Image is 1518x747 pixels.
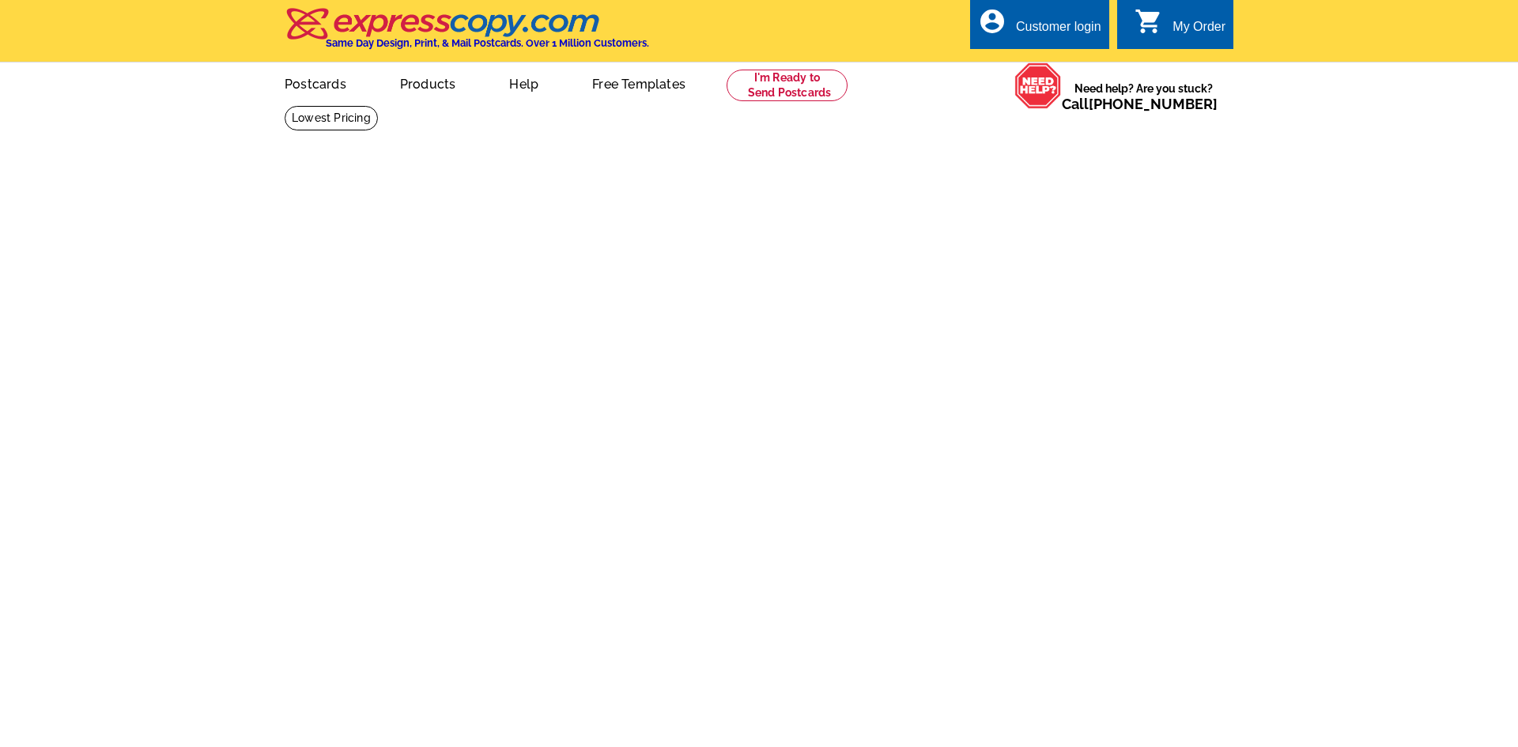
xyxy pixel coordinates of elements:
[1089,96,1218,112] a: [PHONE_NUMBER]
[1135,17,1225,37] a: shopping_cart My Order
[978,17,1101,37] a: account_circle Customer login
[567,64,711,101] a: Free Templates
[1062,96,1218,112] span: Call
[259,64,372,101] a: Postcards
[484,64,564,101] a: Help
[1016,20,1101,42] div: Customer login
[285,19,649,49] a: Same Day Design, Print, & Mail Postcards. Over 1 Million Customers.
[1172,20,1225,42] div: My Order
[375,64,481,101] a: Products
[978,7,1006,36] i: account_circle
[326,37,649,49] h4: Same Day Design, Print, & Mail Postcards. Over 1 Million Customers.
[1062,81,1225,112] span: Need help? Are you stuck?
[1135,7,1163,36] i: shopping_cart
[1014,62,1062,109] img: help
